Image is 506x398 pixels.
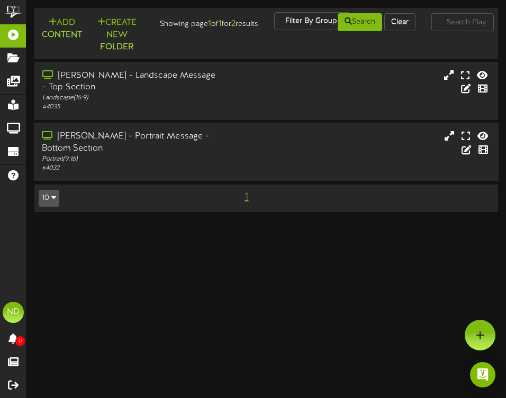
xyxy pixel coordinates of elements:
button: Create New Folder [93,16,141,54]
button: Search [338,13,382,31]
div: Open Intercom Messenger [470,362,495,387]
button: 10 [39,190,59,207]
span: 0 [15,336,25,346]
span: 1 [242,191,251,203]
div: Landscape ( 16:9 ) [42,94,220,103]
button: Add Content [39,16,85,42]
div: [PERSON_NAME] - Landscape Message - Top Section [42,70,220,94]
button: Filter By Group [274,12,350,30]
div: # 4035 [42,103,220,112]
div: Portrait ( 9:16 ) [42,154,220,163]
div: ND [3,302,24,323]
div: # 4032 [42,163,220,172]
div: [PERSON_NAME] - Portrait Message - Bottom Section [42,130,220,154]
strong: 1 [208,19,211,29]
strong: 1 [219,19,222,29]
input: -- Search Playlists by Name -- [431,13,494,31]
button: Clear [384,13,415,31]
strong: 2 [231,19,236,29]
div: Showing page of for results [149,12,267,30]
